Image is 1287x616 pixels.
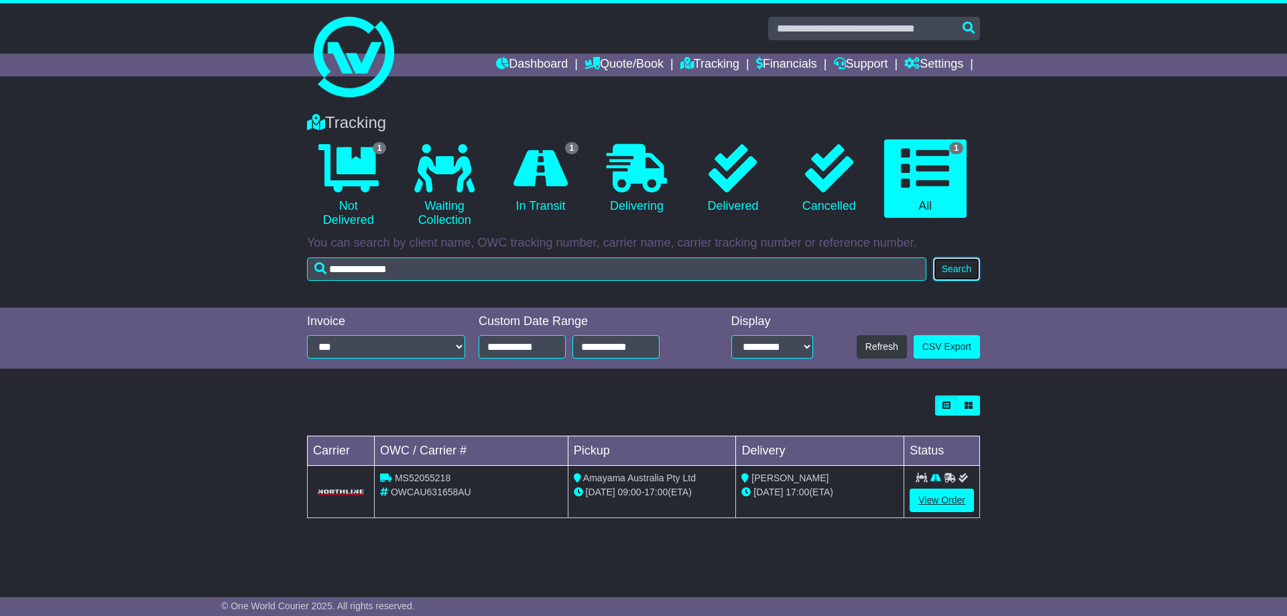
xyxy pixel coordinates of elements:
a: Delivered [692,139,774,219]
td: Carrier [308,436,375,466]
a: Support [834,54,888,76]
span: 1 [949,142,963,154]
span: 09:00 [618,487,641,497]
button: Refresh [857,335,907,359]
a: CSV Export [914,335,980,359]
span: 1 [373,142,387,154]
span: [PERSON_NAME] [751,473,829,483]
a: Quote/Book [585,54,664,76]
div: Custom Date Range [479,314,694,329]
a: Tracking [680,54,739,76]
p: You can search by client name, OWC tracking number, carrier name, carrier tracking number or refe... [307,236,980,251]
div: - (ETA) [574,485,731,499]
a: 1 All [884,139,967,219]
a: Settings [904,54,963,76]
a: Waiting Collection [403,139,485,233]
div: Tracking [300,113,987,133]
td: Status [904,436,980,466]
span: MS52055218 [395,473,450,483]
a: 1 Not Delivered [307,139,389,233]
a: Dashboard [496,54,568,76]
a: Financials [756,54,817,76]
span: 17:00 [644,487,668,497]
td: Pickup [568,436,736,466]
span: © One World Courier 2025. All rights reserved. [221,601,415,611]
img: GetCarrierServiceLogo [316,488,366,496]
span: 17:00 [786,487,809,497]
span: 1 [565,142,579,154]
a: Cancelled [788,139,870,219]
div: (ETA) [741,485,898,499]
a: View Order [910,489,974,512]
a: Delivering [595,139,678,219]
span: [DATE] [586,487,615,497]
td: OWC / Carrier # [375,436,568,466]
div: Display [731,314,813,329]
span: Amayama Australia Pty Ltd [583,473,696,483]
span: [DATE] [753,487,783,497]
span: OWCAU631658AU [391,487,471,497]
div: Invoice [307,314,465,329]
button: Search [933,257,980,281]
a: 1 In Transit [499,139,582,219]
td: Delivery [736,436,904,466]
